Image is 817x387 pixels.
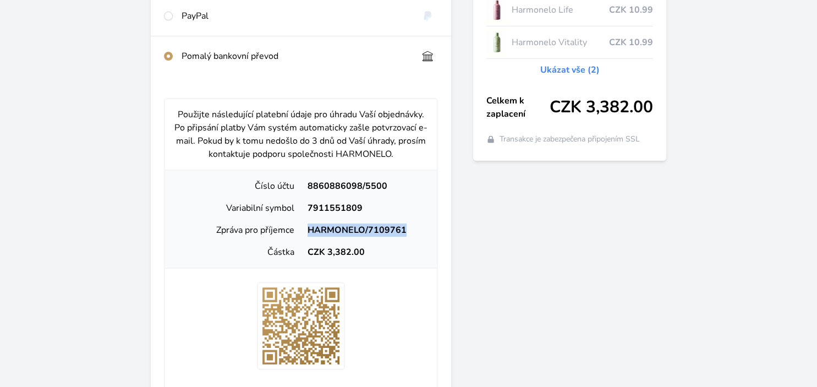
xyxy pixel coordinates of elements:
img: HEsJwAAAABJRU5ErkJggg== [257,282,345,370]
a: Ukázat vše (2) [540,63,599,77]
img: paypal.svg [418,9,438,23]
div: Zpráva pro příjemce [174,224,301,237]
span: Harmonelo Vitality [512,36,609,49]
p: Použijte následující platební údaje pro úhradu Vaší objednávky. Po připsání platby Vám systém aut... [174,108,428,161]
span: CZK 10.99 [609,3,653,17]
span: Harmonelo Life [512,3,609,17]
div: Částka [174,246,301,259]
div: Pomalý bankovní převod [182,50,409,63]
span: CZK 3,382.00 [550,97,653,117]
span: Transakce je zabezpečena připojením SSL [500,134,640,145]
div: CZK 3,382.00 [301,246,428,259]
div: Variabilní symbol [174,201,301,215]
img: bankTransfer_IBAN.svg [418,50,438,63]
img: CLEAN_VITALITY_se_stinem_x-lo.jpg [486,29,507,56]
span: Celkem k zaplacení [486,94,550,121]
div: HARMONELO/7109761 [301,224,428,237]
div: 7911551809 [301,201,428,215]
span: CZK 10.99 [609,36,653,49]
div: PayPal [182,9,409,23]
div: Číslo účtu [174,179,301,193]
div: 8860886098/5500 [301,179,428,193]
